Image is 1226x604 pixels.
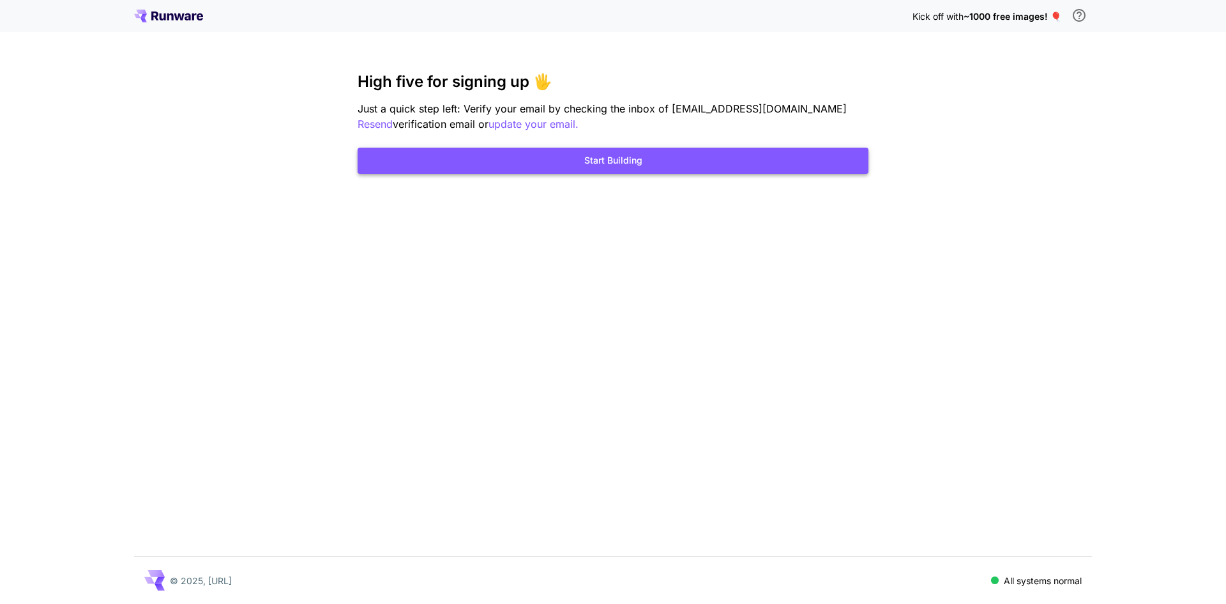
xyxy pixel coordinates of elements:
[358,102,847,115] span: Just a quick step left: Verify your email by checking the inbox of [EMAIL_ADDRESS][DOMAIN_NAME]
[393,118,488,130] span: verification email or
[358,116,393,132] button: Resend
[1066,3,1092,28] button: In order to qualify for free credit, you need to sign up with a business email address and click ...
[358,148,868,174] button: Start Building
[912,11,964,22] span: Kick off with
[964,11,1061,22] span: ~1000 free images! 🎈
[1004,574,1082,587] p: All systems normal
[358,73,868,91] h3: High five for signing up 🖐️
[488,116,579,132] button: update your email.
[170,574,232,587] p: © 2025, [URL]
